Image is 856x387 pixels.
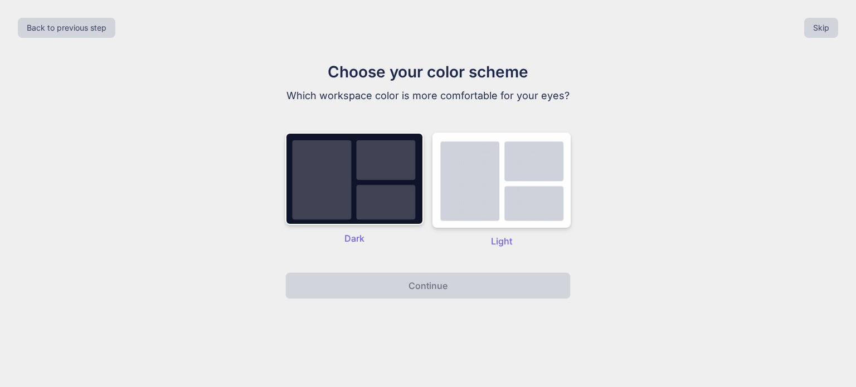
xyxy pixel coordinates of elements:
[285,133,424,225] img: dark
[432,234,571,248] p: Light
[18,18,115,38] button: Back to previous step
[408,279,448,292] p: Continue
[241,88,615,104] p: Which workspace color is more comfortable for your eyes?
[285,232,424,245] p: Dark
[285,272,571,299] button: Continue
[241,60,615,84] h1: Choose your color scheme
[804,18,838,38] button: Skip
[432,133,571,228] img: dark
